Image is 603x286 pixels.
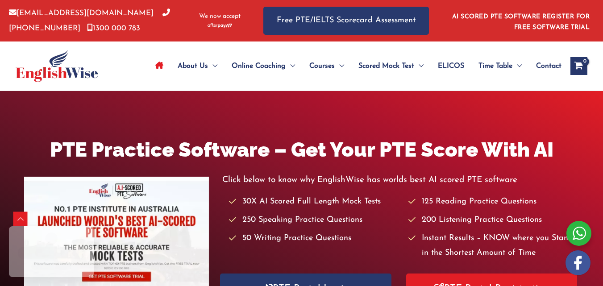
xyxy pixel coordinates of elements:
[570,57,587,75] a: View Shopping Cart, empty
[87,25,140,32] a: 1300 000 783
[309,50,335,82] span: Courses
[232,50,286,82] span: Online Coaching
[199,12,241,21] span: We now accept
[302,50,351,82] a: CoursesMenu Toggle
[286,50,295,82] span: Menu Toggle
[408,195,579,209] li: 125 Reading Practice Questions
[263,7,429,35] a: Free PTE/IELTS Scorecard Assessment
[208,23,232,28] img: Afterpay-Logo
[148,50,561,82] nav: Site Navigation: Main Menu
[208,50,217,82] span: Menu Toggle
[408,231,579,261] li: Instant Results – KNOW where you Stand in the Shortest Amount of Time
[225,50,302,82] a: Online CoachingMenu Toggle
[414,50,424,82] span: Menu Toggle
[222,173,579,187] p: Click below to know why EnglishWise has worlds best AI scored PTE software
[536,50,561,82] span: Contact
[24,136,579,164] h1: PTE Practice Software – Get Your PTE Score With AI
[431,50,471,82] a: ELICOS
[171,50,225,82] a: About UsMenu Toggle
[229,231,399,246] li: 50 Writing Practice Questions
[447,6,594,35] aside: Header Widget 1
[512,50,522,82] span: Menu Toggle
[335,50,344,82] span: Menu Toggle
[471,50,529,82] a: Time TableMenu Toggle
[351,50,431,82] a: Scored Mock TestMenu Toggle
[229,213,399,228] li: 250 Speaking Practice Questions
[408,213,579,228] li: 200 Listening Practice Questions
[16,50,98,82] img: cropped-ew-logo
[478,50,512,82] span: Time Table
[358,50,414,82] span: Scored Mock Test
[566,250,591,275] img: white-facebook.png
[178,50,208,82] span: About Us
[9,9,170,32] a: [PHONE_NUMBER]
[229,195,399,209] li: 30X AI Scored Full Length Mock Tests
[438,50,464,82] span: ELICOS
[452,13,590,31] a: AI SCORED PTE SOFTWARE REGISTER FOR FREE SOFTWARE TRIAL
[9,9,154,17] a: [EMAIL_ADDRESS][DOMAIN_NAME]
[529,50,561,82] a: Contact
